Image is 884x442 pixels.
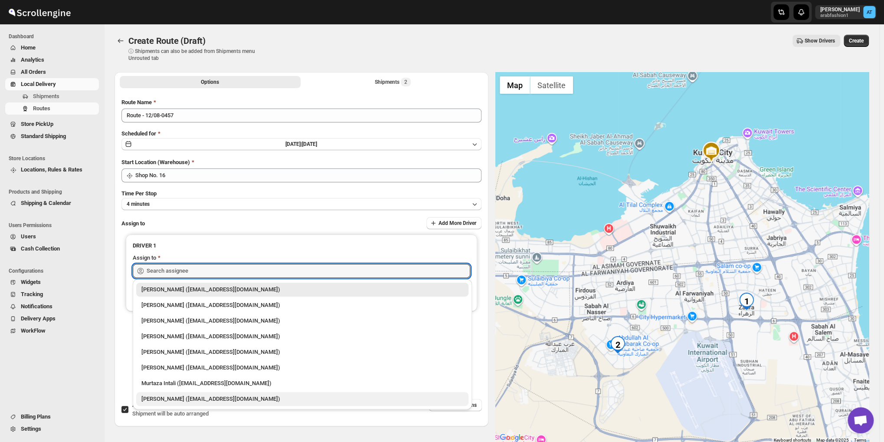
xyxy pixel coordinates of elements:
input: Eg: Bengaluru Route [121,109,481,122]
li: Murtaza Bhai Sagwara (murtazarata786@gmail.com) [133,312,472,328]
span: Shipment will be auto arranged [132,410,209,417]
div: 1 [738,293,755,310]
span: Cash Collection [21,245,60,252]
button: Shipments [5,90,99,102]
li: Anil Trivedi (siddhu37.trivedi@gmail.com) [133,359,472,375]
span: All Orders [21,69,46,75]
span: [DATE] [302,141,317,147]
button: Tracking [5,288,99,300]
p: [PERSON_NAME] [820,6,860,13]
span: Configurations [9,267,100,274]
span: Delivery Apps [21,315,56,322]
li: Manan Miyaji (miyaji5253@gmail.com) [133,343,472,359]
li: Ali Hussain (alihita52@gmail.com) [133,328,472,343]
span: Show Drivers [805,37,835,44]
div: [PERSON_NAME] ([EMAIL_ADDRESS][DOMAIN_NAME]) [141,363,463,372]
button: Notifications [5,300,99,313]
span: AI Optimize [132,402,161,408]
span: Route Name [121,99,152,106]
button: Show Drivers [792,35,840,47]
span: Add More Driver [439,220,476,227]
button: Routes [115,35,127,47]
button: Show street map [500,76,530,94]
span: Assign to [121,220,145,227]
button: WorkFlow [5,325,99,337]
p: arabfashion1 [820,13,860,18]
div: Murtaza Intali ([EMAIL_ADDRESS][DOMAIN_NAME]) [141,379,463,388]
button: Cash Collection [5,243,99,255]
p: ⓘ Shipments can also be added from Shipments menu Unrouted tab [128,48,265,62]
span: Store PickUp [21,121,53,127]
img: ScrollEngine [7,1,72,23]
button: All Route Options [120,76,301,88]
span: Dashboard [9,33,100,40]
button: [DATE]|[DATE] [121,138,481,150]
span: [DATE] | [285,141,302,147]
div: [PERSON_NAME] ([EMAIL_ADDRESS][DOMAIN_NAME]) [141,332,463,341]
span: Shipments [33,93,59,99]
span: Users Permissions [9,222,100,229]
button: Add More Driver [426,217,481,229]
span: Shipping & Calendar [21,200,71,206]
h3: DRIVER 1 [133,241,470,250]
div: Assign to [133,254,156,262]
button: Selected Shipments [302,76,483,88]
button: Show satellite imagery [530,76,573,94]
span: Home [21,44,36,51]
li: Abizer Chikhly (abizertc@gmail.com) [133,283,472,297]
button: Settings [5,423,99,435]
button: 4 minutes [121,198,481,210]
span: Routes [33,105,50,112]
span: Scheduled for [121,130,156,137]
button: Widgets [5,276,99,288]
li: Nagendra Reddy (fnsalonsecretary@gmail.com) [133,390,472,406]
div: [PERSON_NAME] ([EMAIL_ADDRESS][DOMAIN_NAME]) [141,348,463,356]
button: Routes [5,102,99,115]
span: Local Delivery [21,81,56,87]
span: Create Route (Draft) [128,36,206,46]
span: Start Location (Warehouse) [121,159,190,165]
span: Widgets [21,279,41,285]
span: 4 minutes [127,201,150,208]
span: Locations, Rules & Rates [21,166,82,173]
div: [PERSON_NAME] ([EMAIL_ADDRESS][DOMAIN_NAME]) [141,301,463,310]
text: AT [867,10,872,15]
span: Time Per Stop [121,190,157,197]
span: Settings [21,426,41,432]
button: User menu [815,5,876,19]
div: [PERSON_NAME] ([EMAIL_ADDRESS][DOMAIN_NAME]) [141,395,463,403]
button: Home [5,42,99,54]
button: Map camera controls [847,416,864,433]
div: [PERSON_NAME] ([EMAIL_ADDRESS][DOMAIN_NAME]) [141,285,463,294]
button: Billing Plans [5,411,99,423]
input: Search assignee [147,264,470,278]
span: Analytics [21,56,44,63]
span: Products and Shipping [9,188,100,195]
button: Users [5,231,99,243]
span: Create [849,37,864,44]
button: Delivery Apps [5,313,99,325]
input: Search location [135,168,481,182]
div: [PERSON_NAME] ([EMAIL_ADDRESS][DOMAIN_NAME]) [141,317,463,325]
span: Standard Shipping [21,133,66,139]
a: Open chat [848,407,874,433]
div: 2 [609,336,626,353]
span: Options [201,79,219,86]
button: All Orders [5,66,99,78]
span: Users [21,233,36,240]
div: All Route Options [115,91,488,379]
span: Store Locations [9,155,100,162]
span: Notifications [21,303,52,310]
span: 2 [404,79,407,86]
div: Shipments [375,78,411,86]
li: Aziz Taher (azizchikhly53@gmail.com) [133,297,472,312]
button: Locations, Rules & Rates [5,164,99,176]
span: Tracking [21,291,43,297]
button: Analytics [5,54,99,66]
li: Murtaza Intali (intaliwalamurtaza@gmail.com) [133,375,472,390]
span: Billing Plans [21,413,51,420]
button: Shipping & Calendar [5,197,99,209]
button: Create [844,35,869,47]
span: WorkFlow [21,327,46,334]
span: Aziz Taher [863,6,875,18]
